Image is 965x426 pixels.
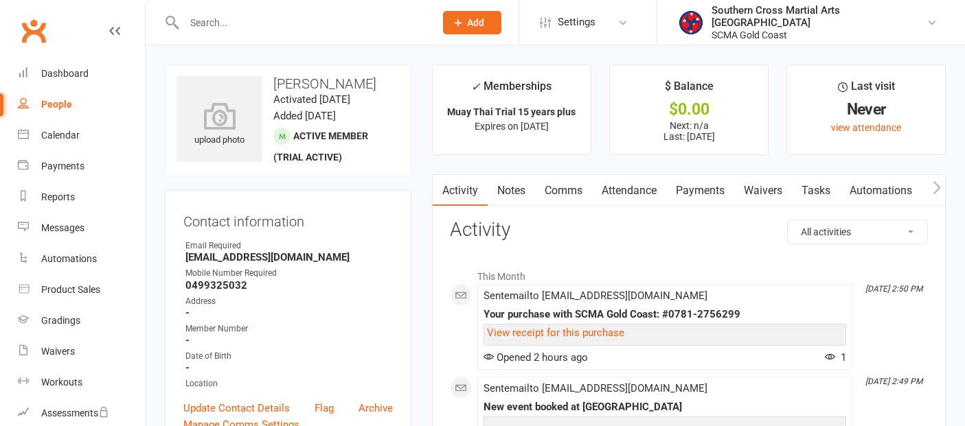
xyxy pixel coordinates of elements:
a: Reports [18,182,145,213]
strong: [EMAIL_ADDRESS][DOMAIN_NAME] [185,251,393,263]
span: 1 [825,351,846,364]
div: Calendar [41,130,80,141]
a: Waivers [18,336,145,367]
span: Sent email to [EMAIL_ADDRESS][DOMAIN_NAME] [484,382,707,394]
a: Notes [488,175,535,206]
input: Search... [180,13,425,32]
div: upload photo [177,102,262,147]
a: Comms [535,175,592,206]
strong: - [185,334,393,346]
div: Assessments [41,407,109,418]
a: Payments [18,151,145,182]
div: SCMA Gold Coast [712,29,927,41]
div: Mobile Number Required [185,267,393,280]
a: Dashboard [18,58,145,89]
a: Clubworx [16,14,51,48]
a: Attendance [592,175,666,206]
li: This Month [450,262,928,284]
a: Calendar [18,120,145,151]
div: Payments [41,161,84,171]
div: New event booked at [GEOGRAPHIC_DATA] [484,401,846,413]
a: Gradings [18,305,145,336]
a: Workouts [18,367,145,398]
div: Location [185,377,393,390]
span: Sent email to [EMAIL_ADDRESS][DOMAIN_NAME] [484,289,707,302]
a: Product Sales [18,274,145,305]
div: Product Sales [41,284,100,295]
div: People [41,99,72,110]
a: Waivers [734,175,792,206]
div: Automations [41,253,97,264]
div: Date of Birth [185,350,393,363]
h3: Activity [450,220,928,241]
i: [DATE] 2:49 PM [865,377,922,386]
div: Southern Cross Martial Arts [GEOGRAPHIC_DATA] [712,4,927,29]
h3: [PERSON_NAME] [177,76,400,91]
i: ✓ [471,80,480,93]
strong: - [185,362,393,374]
div: Reports [41,191,75,202]
a: Flag [315,400,334,416]
div: Last visit [838,78,895,102]
div: Never [799,102,933,117]
a: Tasks [792,175,840,206]
img: thumb_image1620786302.png [677,9,705,36]
p: Next: n/a Last: [DATE] [622,120,756,142]
a: Automations [840,175,922,206]
a: View receipt for this purchase [487,327,624,339]
div: Address [185,295,393,308]
button: Add [443,11,501,34]
div: Messages [41,222,84,233]
strong: - [185,307,393,319]
div: Email Required [185,239,393,252]
h3: Contact information [183,209,393,229]
a: People [18,89,145,120]
a: Update Contact Details [183,400,290,416]
span: Opened 2 hours ago [484,351,588,364]
a: Archive [359,400,393,416]
span: Active member (trial active) [273,130,368,163]
i: [DATE] 2:50 PM [865,284,922,294]
div: Dashboard [41,68,89,79]
strong: Muay Thai Trial 15 years plus [447,106,576,117]
div: Your purchase with SCMA Gold Coast: #0781-2756299 [484,309,846,320]
div: Memberships [471,78,552,103]
div: Waivers [41,346,75,357]
div: $0.00 [622,102,756,117]
div: $ Balance [665,78,714,102]
div: Member Number [185,322,393,335]
div: Workouts [41,377,82,388]
span: Add [467,17,484,28]
a: Activity [433,175,488,206]
a: Messages [18,213,145,244]
a: Automations [18,244,145,274]
strong: 0499325032 [185,279,393,292]
span: Expires on [DATE] [475,121,549,132]
span: Settings [558,7,595,38]
a: Payments [666,175,734,206]
div: Gradings [41,315,80,326]
time: Activated [DATE] [273,93,350,106]
a: view attendance [831,122,901,133]
time: Added [DATE] [273,110,336,122]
